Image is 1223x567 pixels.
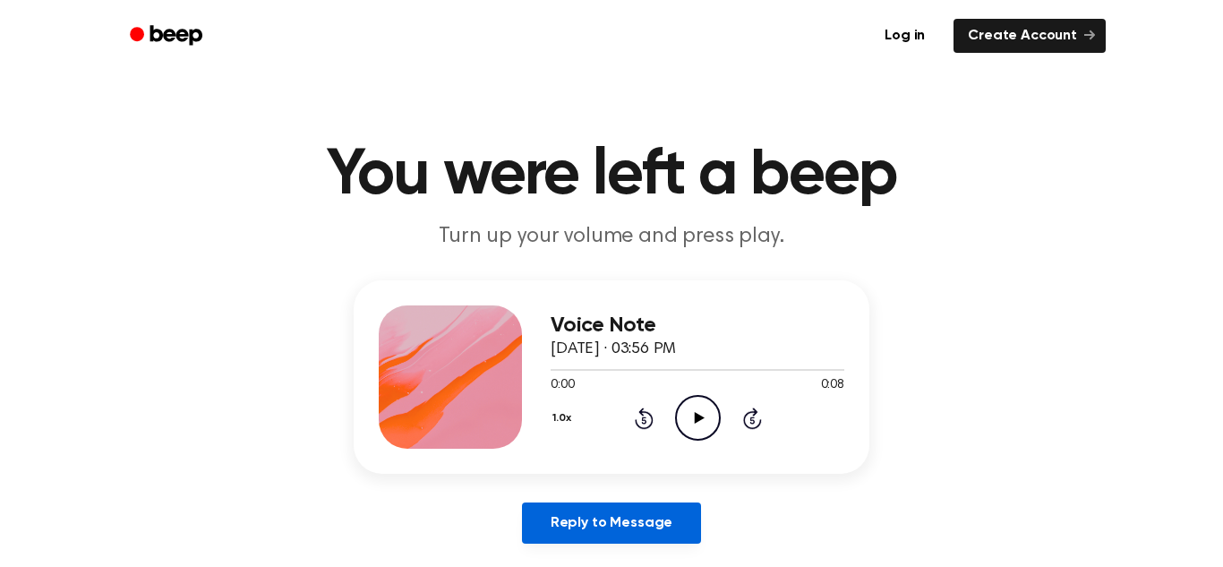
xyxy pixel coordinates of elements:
a: Beep [117,19,218,54]
a: Log in [867,15,943,56]
a: Reply to Message [522,503,701,544]
a: Create Account [954,19,1106,53]
span: 0:00 [551,376,574,395]
button: 1.0x [551,403,577,434]
h3: Voice Note [551,314,844,338]
span: [DATE] · 03:56 PM [551,341,676,357]
h1: You were left a beep [153,143,1070,208]
p: Turn up your volume and press play. [268,222,955,252]
span: 0:08 [821,376,844,395]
